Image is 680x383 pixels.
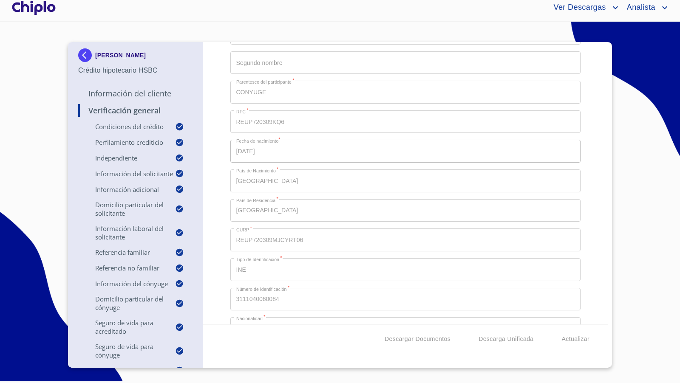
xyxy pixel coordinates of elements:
p: Seguro de Vida para Acreditado [78,318,175,335]
span: Actualizar [562,334,589,344]
p: Independiente [78,154,175,162]
button: account of current user [620,1,670,14]
p: Documentos [78,366,175,375]
div: [PERSON_NAME] [78,48,193,65]
img: Docupass spot blue [78,48,95,62]
div: Mexicana [230,317,581,340]
button: Descargar Documentos [381,331,454,347]
p: Seguro de Vida para Cónyuge [78,342,175,359]
p: Información del Solicitante [78,169,175,178]
p: Referencia Familiar [78,248,175,256]
span: Descargar Documentos [385,334,450,344]
p: Crédito hipotecario HSBC [78,65,193,76]
p: Domicilio particular del Cónyuge [78,295,175,312]
p: Información del Cónyuge [78,279,175,288]
span: Ver Descargas [547,1,610,14]
p: Información Laboral del Solicitante [78,224,175,241]
p: [PERSON_NAME] [95,52,146,59]
p: Información del Cliente [78,88,193,99]
button: Actualizar [558,331,593,347]
p: Domicilio Particular del Solicitante [78,200,175,217]
button: Descarga Unificada [475,331,537,347]
p: Perfilamiento crediticio [78,138,175,146]
p: Verificación General [78,105,193,115]
button: account of current user [547,1,620,14]
span: Descarga Unificada [479,334,533,344]
span: Analista [620,1,660,14]
p: Referencia No Familiar [78,264,175,272]
p: Información adicional [78,185,175,194]
p: Condiciones del Crédito [78,122,175,131]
